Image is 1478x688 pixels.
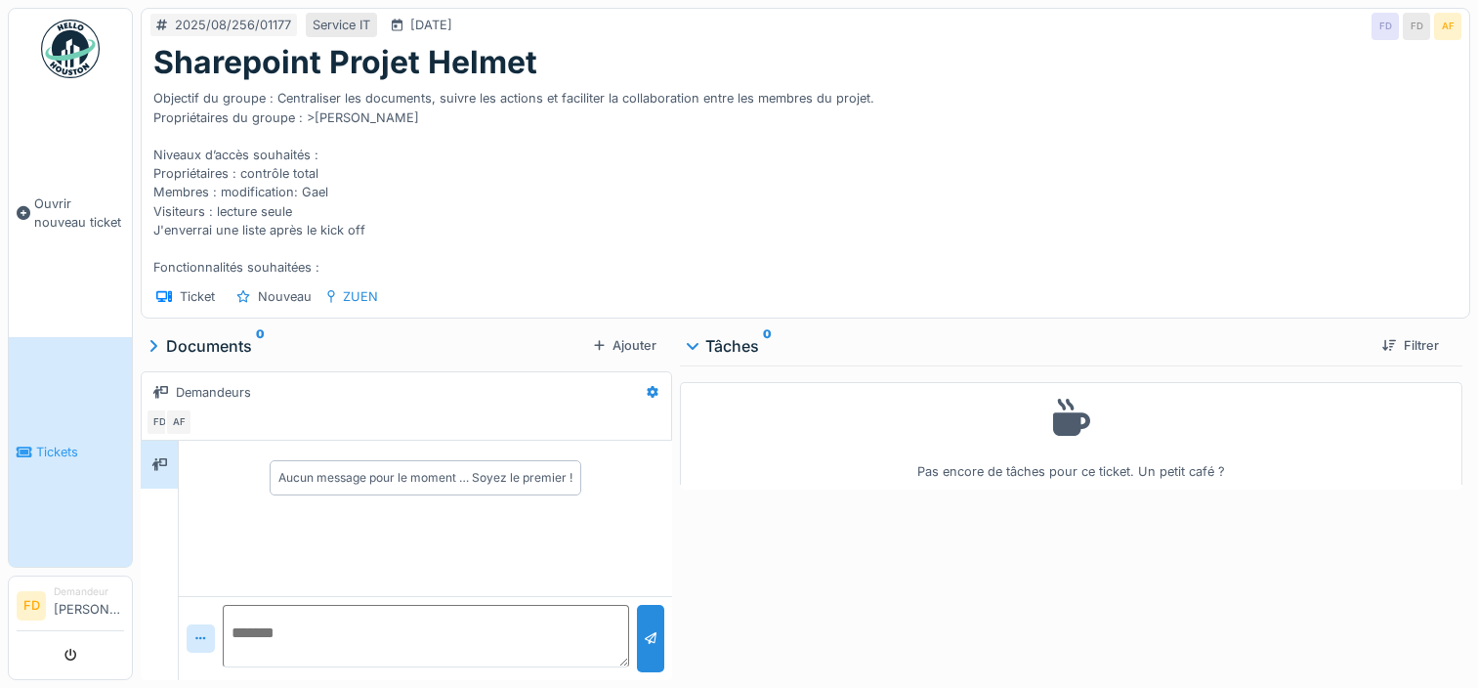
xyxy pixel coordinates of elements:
[153,81,1457,277] div: Objectif du groupe : Centraliser les documents, suivre les actions et faciliter la collaboration ...
[146,408,173,436] div: FD
[176,383,251,402] div: Demandeurs
[9,89,132,337] a: Ouvrir nouveau ticket
[688,334,1366,358] div: Tâches
[34,194,124,232] span: Ouvrir nouveau ticket
[1374,332,1447,359] div: Filtrer
[36,443,124,461] span: Tickets
[410,16,452,34] div: [DATE]
[153,44,537,81] h1: Sharepoint Projet Helmet
[1372,13,1399,40] div: FD
[148,334,586,358] div: Documents
[278,469,572,487] div: Aucun message pour le moment … Soyez le premier !
[343,287,378,306] div: ZUEN
[9,337,132,567] a: Tickets
[1434,13,1461,40] div: AF
[763,334,772,358] sup: 0
[165,408,192,436] div: AF
[586,332,664,359] div: Ajouter
[258,287,312,306] div: Nouveau
[1403,13,1430,40] div: FD
[54,584,124,599] div: Demandeur
[256,334,265,358] sup: 0
[693,391,1450,482] div: Pas encore de tâches pour ce ticket. Un petit café ?
[180,287,215,306] div: Ticket
[17,584,124,631] a: FD Demandeur[PERSON_NAME]
[54,584,124,626] li: [PERSON_NAME]
[17,591,46,621] li: FD
[313,16,370,34] div: Service IT
[41,20,100,78] img: Badge_color-CXgf-gQk.svg
[175,16,291,34] div: 2025/08/256/01177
